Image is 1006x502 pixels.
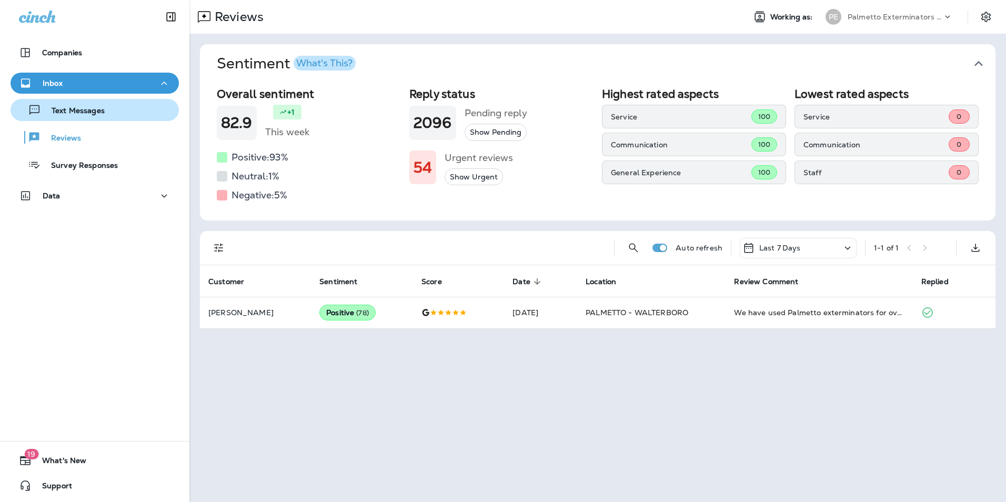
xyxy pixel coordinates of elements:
[11,73,179,94] button: Inbox
[232,187,287,204] h5: Negative: 5 %
[465,105,527,122] h5: Pending reply
[676,244,722,252] p: Auto refresh
[611,168,751,177] p: General Experience
[208,277,244,286] span: Customer
[758,168,770,177] span: 100
[217,87,401,101] h2: Overall sentiment
[319,277,371,286] span: Sentiment
[265,124,309,140] h5: This week
[11,475,179,496] button: Support
[586,277,616,286] span: Location
[921,277,949,286] span: Replied
[409,87,593,101] h2: Reply status
[41,134,81,144] p: Reviews
[208,277,258,286] span: Customer
[770,13,815,22] span: Working as:
[200,83,995,220] div: SentimentWhat's This?
[11,450,179,471] button: 19What's New
[24,449,38,459] span: 19
[611,140,751,149] p: Communication
[43,192,61,200] p: Data
[602,87,786,101] h2: Highest rated aspects
[759,244,801,252] p: Last 7 Days
[32,481,72,494] span: Support
[586,277,630,286] span: Location
[965,237,986,258] button: Export as CSV
[734,277,812,286] span: Review Comment
[43,79,63,87] p: Inbox
[957,112,961,121] span: 0
[734,307,904,318] div: We have used Palmetto exterminators for over 23 years and have been pleased with their services. ...
[794,87,979,101] h2: Lowest rated aspects
[504,297,577,328] td: [DATE]
[319,305,376,320] div: Positive
[758,112,770,121] span: 100
[11,126,179,148] button: Reviews
[11,42,179,63] button: Companies
[232,149,288,166] h5: Positive: 93 %
[957,140,961,149] span: 0
[287,107,295,117] p: +1
[156,6,186,27] button: Collapse Sidebar
[11,185,179,206] button: Data
[848,13,942,21] p: Palmetto Exterminators LLC
[414,159,432,176] h1: 54
[803,140,949,149] p: Communication
[803,168,949,177] p: Staff
[296,58,353,68] div: What's This?
[42,48,82,57] p: Companies
[11,99,179,121] button: Text Messages
[232,168,279,185] h5: Neutral: 1 %
[421,277,456,286] span: Score
[421,277,442,286] span: Score
[512,277,544,286] span: Date
[210,9,264,25] p: Reviews
[586,308,688,317] span: PALMETTO - WALTERBORO
[221,114,253,132] h1: 82.9
[294,56,356,71] button: What's This?
[874,244,899,252] div: 1 - 1 of 1
[977,7,995,26] button: Settings
[826,9,841,25] div: PE
[319,277,357,286] span: Sentiment
[41,161,118,171] p: Survey Responses
[208,44,1004,83] button: SentimentWhat's This?
[957,168,961,177] span: 0
[217,55,356,73] h1: Sentiment
[11,154,179,176] button: Survey Responses
[465,124,527,141] button: Show Pending
[32,456,86,469] span: What's New
[414,114,452,132] h1: 2096
[208,308,303,317] p: [PERSON_NAME]
[803,113,949,121] p: Service
[445,149,513,166] h5: Urgent reviews
[512,277,530,286] span: Date
[758,140,770,149] span: 100
[41,106,105,116] p: Text Messages
[623,237,644,258] button: Search Reviews
[921,277,962,286] span: Replied
[208,237,229,258] button: Filters
[356,308,369,317] span: ( 78 )
[445,168,503,186] button: Show Urgent
[611,113,751,121] p: Service
[734,277,798,286] span: Review Comment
